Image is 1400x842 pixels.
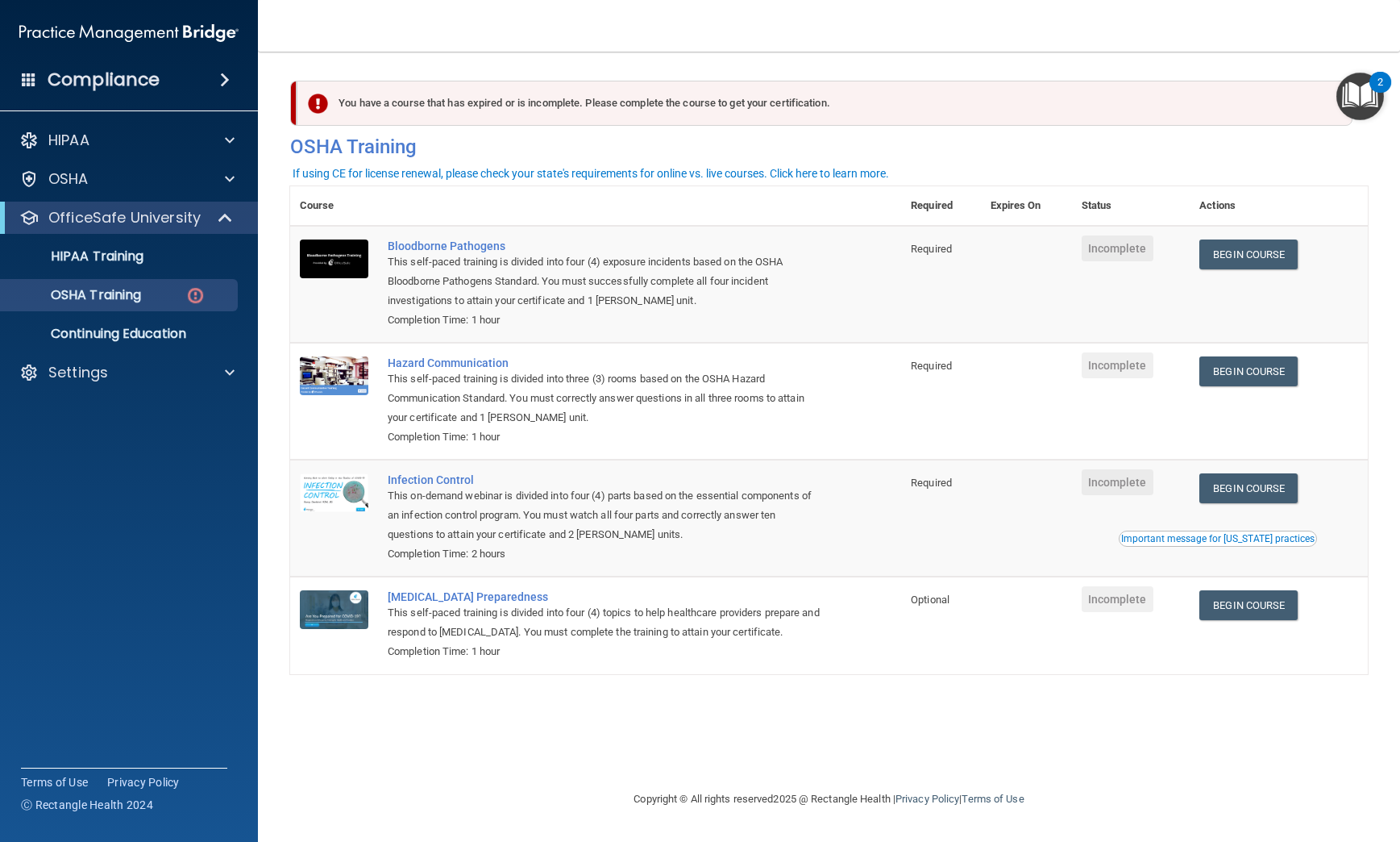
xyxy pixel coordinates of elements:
span: Required [911,360,952,372]
div: Copyright © All rights reserved 2025 @ Rectangle Health | | [535,773,1124,825]
th: Status [1072,186,1190,226]
button: Read this if you are a dental practitioner in the state of CA [1119,531,1317,547]
div: If using CE for license renewal, please check your state's requirements for online vs. live cours... [293,168,889,179]
span: Ⓒ Rectangle Health 2024 [21,797,153,813]
p: Settings [48,363,108,382]
a: Bloodborne Pathogens [388,240,820,252]
h4: Compliance [48,69,160,91]
div: Completion Time: 2 hours [388,544,820,564]
img: PMB logo [19,17,239,49]
a: OSHA [19,169,235,189]
div: Completion Time: 1 hour [388,311,820,330]
p: OfficeSafe University [48,208,201,227]
a: Begin Course [1199,590,1298,620]
div: You have a course that has expired or is incomplete. Please complete the course to get your certi... [297,81,1352,126]
a: Begin Course [1199,240,1298,269]
th: Actions [1190,186,1368,226]
th: Course [290,186,378,226]
span: Optional [911,594,949,606]
span: Incomplete [1082,469,1153,495]
img: exclamation-circle-solid-danger.72ef9ffc.png [308,94,328,114]
p: OSHA [48,169,89,189]
div: Completion Time: 1 hour [388,427,820,447]
a: Settings [19,363,235,382]
a: OfficeSafe University [19,208,234,227]
a: Privacy Policy [107,774,180,790]
span: Incomplete [1082,236,1153,261]
a: Hazard Communication [388,356,820,369]
a: Terms of Use [962,793,1024,805]
a: Terms of Use [21,774,88,790]
p: HIPAA [48,131,89,150]
p: OSHA Training [10,287,141,303]
div: Completion Time: 1 hour [388,642,820,661]
p: HIPAA Training [10,248,143,265]
a: Privacy Policy [895,793,959,805]
button: Open Resource Center, 2 new notifications [1336,73,1384,120]
div: This self-paced training is divided into three (3) rooms based on the OSHA Hazard Communication S... [388,369,820,427]
button: If using CE for license renewal, please check your state's requirements for online vs. live cours... [290,165,891,181]
a: Infection Control [388,473,820,486]
a: Begin Course [1199,473,1298,503]
a: [MEDICAL_DATA] Preparedness [388,590,820,603]
img: danger-circle.6113f641.png [185,286,206,306]
th: Expires On [981,186,1072,226]
div: This self-paced training is divided into four (4) topics to help healthcare providers prepare and... [388,603,820,642]
a: Begin Course [1199,356,1298,386]
th: Required [901,186,980,226]
p: Continuing Education [10,326,231,342]
span: Required [911,243,952,255]
div: This self-paced training is divided into four (4) exposure incidents based on the OSHA Bloodborne... [388,252,820,311]
span: Incomplete [1082,586,1153,612]
a: HIPAA [19,131,235,150]
span: Required [911,477,952,489]
div: 2 [1377,82,1383,103]
h4: OSHA Training [290,135,1368,158]
div: Important message for [US_STATE] practices [1121,534,1315,544]
span: Incomplete [1082,352,1153,378]
div: This on-demand webinar is divided into four (4) parts based on the essential components of an inf... [388,486,820,544]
